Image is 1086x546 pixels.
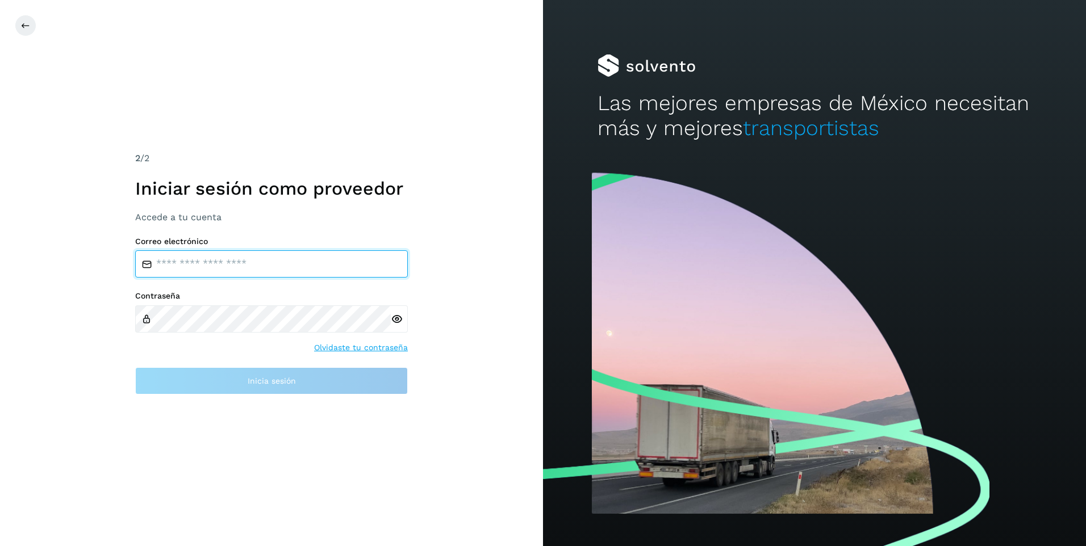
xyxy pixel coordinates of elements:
label: Contraseña [135,291,408,301]
h3: Accede a tu cuenta [135,212,408,222]
a: Olvidaste tu contraseña [314,342,408,354]
h2: Las mejores empresas de México necesitan más y mejores [598,91,1032,141]
label: Correo electrónico [135,237,408,246]
div: /2 [135,152,408,165]
h1: Iniciar sesión como proveedor [135,178,408,199]
span: 2 [135,153,140,163]
span: Inicia sesión [248,377,296,385]
span: transportistas [743,116,879,140]
button: Inicia sesión [135,367,408,394]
